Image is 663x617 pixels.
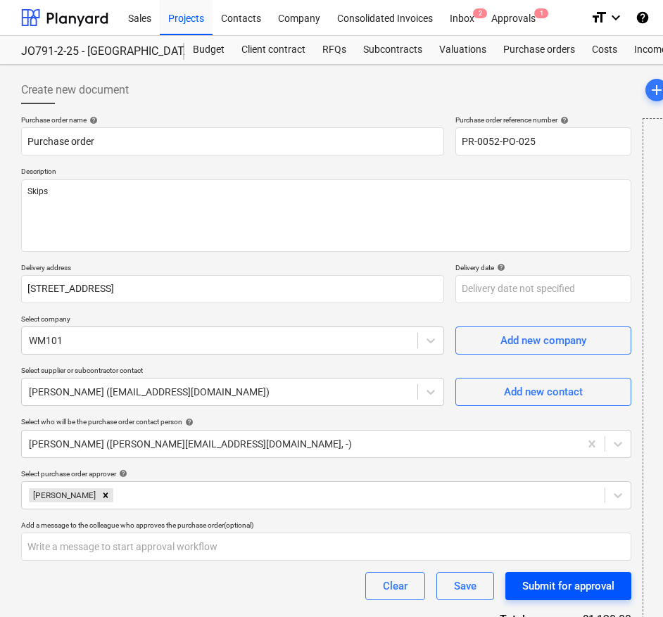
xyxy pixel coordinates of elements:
input: Document name [21,127,444,155]
div: Save [454,577,476,595]
div: Add a message to the colleague who approves the purchase order (optional) [21,521,631,530]
p: Select company [21,314,444,326]
div: Add new company [500,331,586,350]
i: Knowledge base [636,9,650,26]
div: Clear [383,577,408,595]
div: Purchase order reference number [455,115,631,125]
button: Add new company [455,326,631,355]
div: Remove Rebecca Revell [98,488,113,502]
span: help [182,418,194,426]
button: Clear [365,572,425,600]
a: Purchase orders [495,36,583,64]
div: Select who will be the purchase order contact person [21,417,631,426]
p: Description [21,167,631,179]
div: [PERSON_NAME] [29,488,98,502]
a: Subcontracts [355,36,431,64]
div: Submit for approval [522,577,614,595]
a: Client contract [233,36,314,64]
div: JO791-2-25 - [GEOGRAPHIC_DATA] [GEOGRAPHIC_DATA] [21,44,168,59]
div: Select purchase order approver [21,469,631,478]
div: Purchase order name [21,115,444,125]
span: Create new document [21,82,129,98]
div: Add new contact [504,383,583,401]
button: Submit for approval [505,572,631,600]
p: Select supplier or subcontractor contact [21,366,444,378]
span: help [116,469,127,478]
textarea: Skips [21,179,631,252]
span: 1 [534,8,548,18]
input: Write a message to start approval workflow [21,533,631,561]
a: Costs [583,36,626,64]
i: keyboard_arrow_down [607,9,624,26]
input: Reference number [455,127,631,155]
button: Add new contact [455,378,631,406]
input: Delivery address [21,275,444,303]
span: help [557,116,569,125]
button: Save [436,572,494,600]
a: Budget [184,36,233,64]
i: format_size [591,9,607,26]
span: 2 [473,8,487,18]
a: RFQs [314,36,355,64]
span: help [494,263,505,272]
a: Valuations [431,36,495,64]
input: Delivery date not specified [455,275,631,303]
div: Delivery date [455,263,631,272]
span: help [87,116,98,125]
p: Delivery address [21,263,444,275]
